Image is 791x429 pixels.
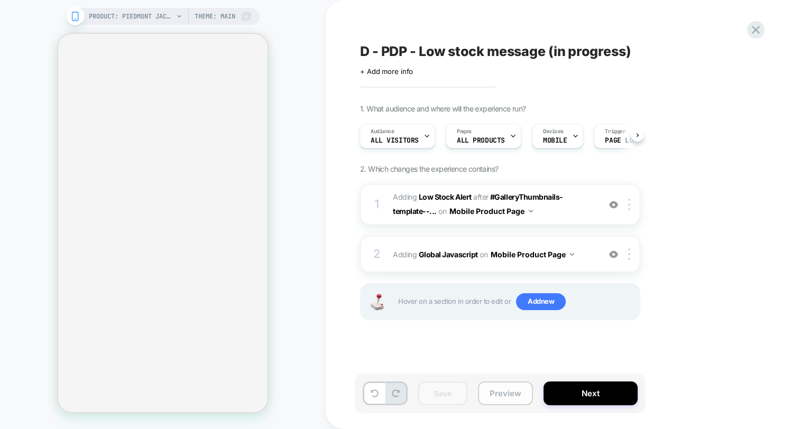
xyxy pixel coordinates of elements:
[457,128,472,135] span: Pages
[360,67,413,76] span: + Add more info
[628,199,630,210] img: close
[360,43,631,59] span: D - PDP - Low stock message (in progress)
[543,128,564,135] span: Devices
[89,8,173,25] span: PRODUCT: Piedmont Jacket
[491,247,574,262] button: Mobile Product Page
[398,293,634,310] span: Hover on a section in order to edit or
[605,128,626,135] span: Trigger
[529,210,533,212] img: down arrow
[438,204,446,218] span: on
[366,294,388,310] img: Joystick
[570,253,574,256] img: down arrow
[372,194,382,215] div: 1
[543,137,567,144] span: MOBILE
[372,244,382,265] div: 2
[195,8,235,25] span: Theme: MAIN
[480,248,488,261] span: on
[457,137,505,144] span: ALL PRODUCTS
[371,128,394,135] span: Audience
[473,192,489,201] span: AFTER
[371,137,419,144] span: All Visitors
[360,104,526,113] span: 1. What audience and where will the experience run?
[449,203,533,219] button: Mobile Product Page
[609,250,618,259] img: crossed eye
[419,250,478,259] b: Global Javascript
[418,381,467,405] button: Save
[419,192,472,201] b: Low Stock Alert
[393,247,594,262] span: Adding
[605,137,641,144] span: Page Load
[360,164,498,173] span: 2. Which changes the experience contains?
[516,293,566,310] span: Add new
[628,248,630,260] img: close
[609,200,618,209] img: crossed eye
[393,192,472,201] span: Adding
[544,381,638,405] button: Next
[478,381,533,405] button: Preview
